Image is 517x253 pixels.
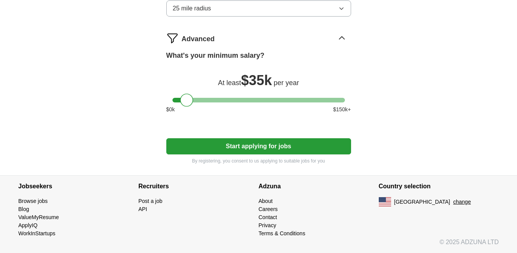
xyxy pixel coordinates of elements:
span: $ 0 k [166,106,175,114]
a: API [139,206,147,212]
span: $ 150 k+ [333,106,351,114]
img: filter [166,32,179,44]
img: US flag [379,197,391,206]
span: [GEOGRAPHIC_DATA] [394,198,450,206]
span: $ 35k [241,72,272,88]
span: Advanced [182,34,215,44]
span: 25 mile radius [173,4,211,13]
a: Post a job [139,198,162,204]
a: Terms & Conditions [259,230,305,236]
p: By registering, you consent to us applying to suitable jobs for you [166,157,351,164]
a: ApplyIQ [18,222,38,228]
a: Browse jobs [18,198,48,204]
a: Careers [259,206,278,212]
h4: Country selection [379,176,499,197]
div: © 2025 ADZUNA LTD [12,238,505,253]
a: ValueMyResume [18,214,59,220]
a: Privacy [259,222,276,228]
button: Start applying for jobs [166,138,351,154]
label: What's your minimum salary? [166,50,264,61]
a: Contact [259,214,277,220]
button: 25 mile radius [166,0,351,17]
span: per year [274,79,299,87]
a: WorkInStartups [18,230,55,236]
a: About [259,198,273,204]
button: change [453,198,471,206]
span: At least [218,79,241,87]
a: Blog [18,206,29,212]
